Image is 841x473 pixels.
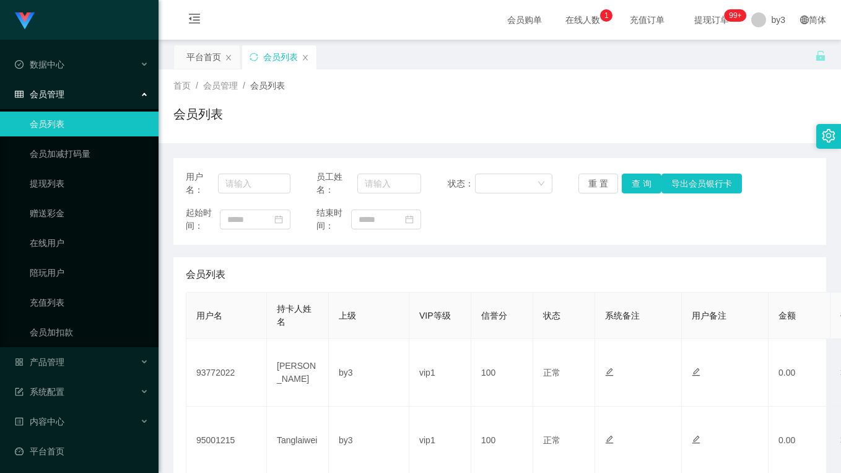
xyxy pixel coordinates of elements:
i: 图标: appstore-o [15,358,24,366]
span: 信誉分 [481,311,507,320]
i: 图标: calendar [274,215,283,224]
td: vip1 [409,339,471,407]
span: 会员管理 [203,81,238,91]
input: 请输入 [218,174,290,193]
sup: 331 [724,9,746,22]
span: 正常 [543,435,560,445]
i: 图标: down [538,180,545,188]
span: 充值订单 [624,15,671,24]
i: 图标: close [302,54,309,61]
span: 会员管理 [15,89,64,99]
input: 请输入 [357,174,421,193]
span: 正常 [543,368,560,378]
span: 上级 [339,311,356,320]
i: 图标: form [15,387,24,396]
i: 图标: edit [605,435,614,444]
i: 图标: setting [822,129,835,143]
a: 充值列表 [30,290,149,315]
span: 产品管理 [15,357,64,367]
sup: 1 [600,9,612,22]
i: 图标: edit [605,368,614,376]
a: 会员列表 [30,112,149,136]
a: 图标: dashboard平台首页 [15,439,149,464]
i: 图标: global [800,15,809,24]
i: 图标: sync [250,53,258,61]
td: 0.00 [769,339,830,407]
i: 图标: calendar [405,215,414,224]
span: 金额 [778,311,796,320]
span: 持卡人姓名 [277,304,312,327]
span: 员工姓名： [316,170,357,197]
i: 图标: profile [15,417,24,426]
span: VIP等级 [419,311,451,320]
span: / [243,81,245,91]
a: 会员加减打码量 [30,141,149,166]
span: 提现订单 [688,15,735,24]
div: 平台首页 [186,45,221,69]
p: 1 [604,9,609,22]
span: 系统备注 [605,311,640,320]
i: 图标: edit [692,368,700,376]
span: 系统配置 [15,387,64,397]
span: 结束时间： [316,206,351,232]
i: 图标: unlock [815,50,826,61]
i: 图标: close [225,54,232,61]
i: 图标: check-circle-o [15,60,24,69]
span: 状态： [448,177,475,190]
span: 用户备注 [692,311,726,320]
button: 重 置 [578,174,618,193]
span: 起始时间： [186,206,220,232]
td: [PERSON_NAME] [267,339,329,407]
i: 图标: table [15,90,24,99]
a: 会员加扣款 [30,320,149,345]
td: by3 [329,339,409,407]
button: 导出会员银行卡 [661,174,742,193]
span: 内容中心 [15,417,64,427]
span: 用户名： [186,170,218,197]
i: 图标: menu-fold [173,1,216,40]
button: 查 询 [622,174,661,193]
a: 陪玩用户 [30,260,149,285]
a: 赠送彩金 [30,201,149,226]
a: 在线用户 [30,231,149,255]
span: 状态 [543,311,560,320]
a: 提现列表 [30,171,149,196]
td: 93772022 [186,339,267,407]
span: / [196,81,198,91]
i: 图标: edit [692,435,700,444]
span: 会员列表 [250,81,285,91]
img: logo.9652507e.png [15,12,35,30]
h1: 会员列表 [173,105,223,123]
div: 会员列表 [263,45,298,69]
span: 数据中心 [15,60,64,69]
span: 首页 [173,81,191,91]
span: 在线人数 [559,15,606,24]
span: 用户名 [196,311,222,320]
span: 会员列表 [186,267,225,282]
td: 100 [471,339,533,407]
